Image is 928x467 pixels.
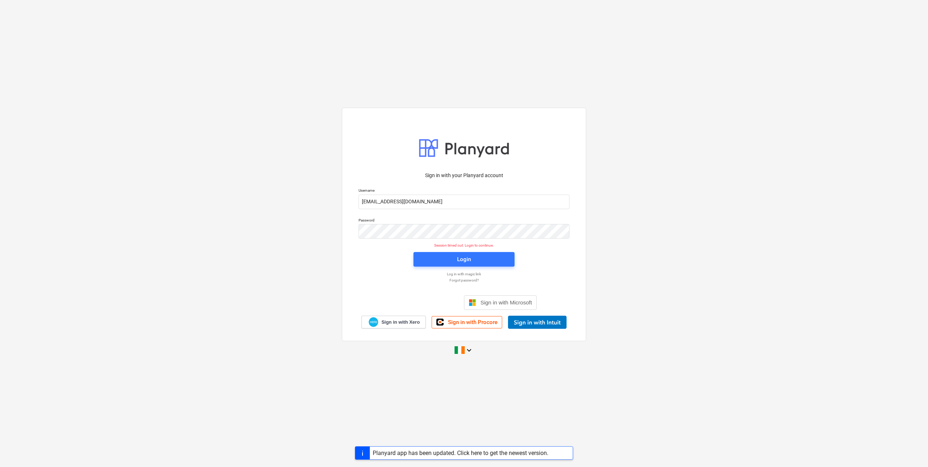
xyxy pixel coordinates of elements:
i: keyboard_arrow_down [465,346,473,355]
span: Sign in with Microsoft [480,299,532,306]
span: Sign in with Procore [448,319,497,326]
a: Sign in with Xero [361,316,426,328]
p: Username [359,188,569,194]
a: Sign in with Procore [432,316,502,328]
p: Password [359,218,569,224]
button: Login [413,252,515,267]
div: Login [457,255,471,264]
iframe: Sign in with Google Button [388,295,462,311]
span: Sign in with Xero [381,319,420,326]
p: Sign in with your Planyard account [359,172,569,179]
p: Session timed out. Login to continue. [354,243,574,248]
img: Microsoft logo [469,299,476,306]
div: Planyard app has been updated. Click here to get the newest version. [373,450,548,456]
a: Forgot password? [355,278,573,283]
img: Xero logo [369,317,378,327]
iframe: Chat Widget [892,432,928,467]
input: Username [359,195,569,209]
a: Log in with magic link [355,272,573,276]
